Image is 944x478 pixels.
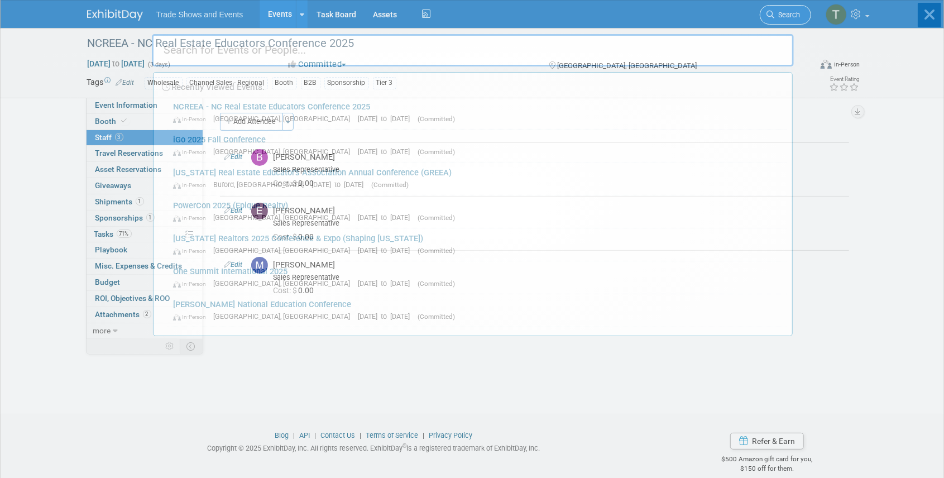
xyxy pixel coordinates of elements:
[213,180,309,189] span: Buford, [GEOGRAPHIC_DATA]
[358,213,415,222] span: [DATE] to [DATE]
[213,312,356,321] span: [GEOGRAPHIC_DATA], [GEOGRAPHIC_DATA]
[213,246,356,255] span: [GEOGRAPHIC_DATA], [GEOGRAPHIC_DATA]
[418,148,455,156] span: (Committed)
[152,34,794,66] input: Search for Events or People...
[173,280,211,288] span: In-Person
[167,261,787,294] a: One Summit International 2025 In-Person [GEOGRAPHIC_DATA], [GEOGRAPHIC_DATA] [DATE] to [DATE] (Co...
[173,247,211,255] span: In-Person
[418,247,455,255] span: (Committed)
[213,213,356,222] span: [GEOGRAPHIC_DATA], [GEOGRAPHIC_DATA]
[312,180,369,189] span: [DATE] to [DATE]
[167,294,787,327] a: [PERSON_NAME] National Education Conference In-Person [GEOGRAPHIC_DATA], [GEOGRAPHIC_DATA] [DATE]...
[358,312,415,321] span: [DATE] to [DATE]
[358,246,415,255] span: [DATE] to [DATE]
[167,228,787,261] a: [US_STATE] Realtors 2025 Conference & Expo (Shaping [US_STATE]) In-Person [GEOGRAPHIC_DATA], [GEO...
[167,130,787,162] a: iGo 2025 Fall Conference In-Person [GEOGRAPHIC_DATA], [GEOGRAPHIC_DATA] [DATE] to [DATE] (Committed)
[418,313,455,321] span: (Committed)
[167,162,787,195] a: [US_STATE] Real Estate Educator's Association Annual Conference (GREEA) In-Person Buford, [GEOGRA...
[358,147,415,156] span: [DATE] to [DATE]
[213,147,356,156] span: [GEOGRAPHIC_DATA], [GEOGRAPHIC_DATA]
[167,97,787,129] a: NCREEA - NC Real Estate Educators Conference 2025 In-Person [GEOGRAPHIC_DATA], [GEOGRAPHIC_DATA] ...
[173,116,211,123] span: In-Person
[418,214,455,222] span: (Committed)
[358,114,415,123] span: [DATE] to [DATE]
[371,181,409,189] span: (Committed)
[418,115,455,123] span: (Committed)
[173,181,211,189] span: In-Person
[213,114,356,123] span: [GEOGRAPHIC_DATA], [GEOGRAPHIC_DATA]
[173,149,211,156] span: In-Person
[418,280,455,288] span: (Committed)
[358,279,415,288] span: [DATE] to [DATE]
[173,313,211,321] span: In-Person
[173,214,211,222] span: In-Person
[167,195,787,228] a: PowerCon 2025 (Epique Realty) In-Person [GEOGRAPHIC_DATA], [GEOGRAPHIC_DATA] [DATE] to [DATE] (Co...
[213,279,356,288] span: [GEOGRAPHIC_DATA], [GEOGRAPHIC_DATA]
[159,73,787,97] div: Recently Viewed Events:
